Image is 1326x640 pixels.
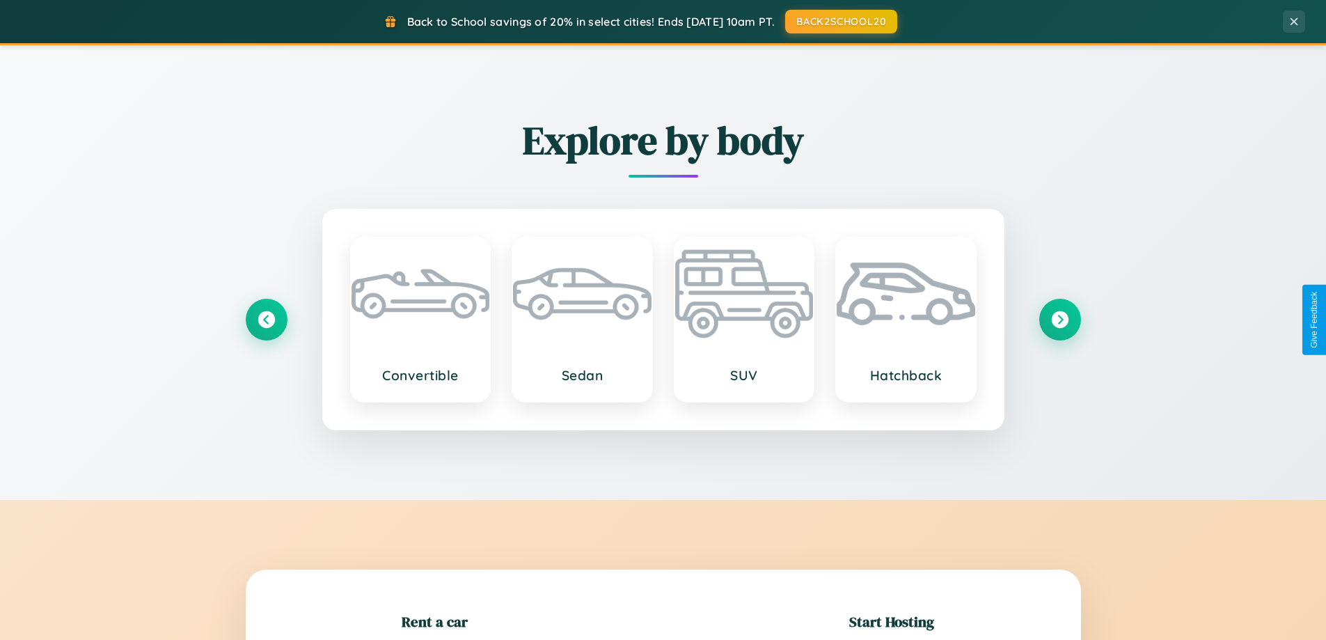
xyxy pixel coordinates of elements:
h3: Sedan [527,367,638,384]
h2: Start Hosting [849,611,934,632]
span: Back to School savings of 20% in select cities! Ends [DATE] 10am PT. [407,15,775,29]
h3: Convertible [365,367,476,384]
h2: Rent a car [402,611,468,632]
h3: Hatchback [851,367,961,384]
button: BACK2SCHOOL20 [785,10,897,33]
div: Give Feedback [1309,292,1319,348]
h3: SUV [689,367,800,384]
h2: Explore by body [246,114,1081,167]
